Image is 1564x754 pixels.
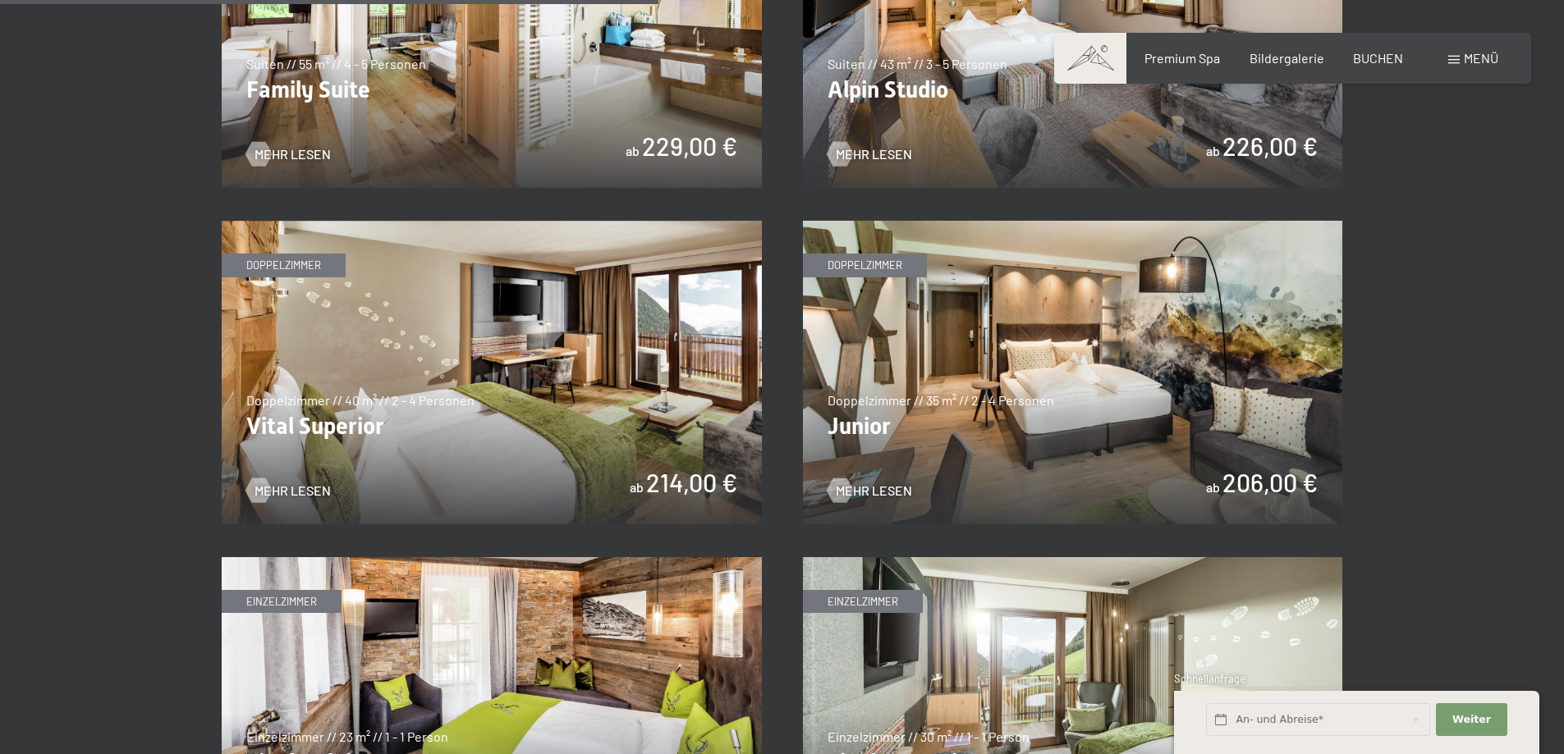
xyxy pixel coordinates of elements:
a: Mehr Lesen [246,482,331,500]
span: Weiter [1452,712,1491,727]
a: BUCHEN [1353,50,1403,66]
img: Junior [803,221,1343,524]
span: Mehr Lesen [836,145,912,163]
img: Vital Superior [222,221,762,524]
span: Mehr Lesen [836,482,912,500]
a: Mehr Lesen [828,145,912,163]
span: Mehr Lesen [255,145,331,163]
a: Vital Superior [222,222,762,231]
a: Junior [803,222,1343,231]
a: Single Superior [803,558,1343,568]
span: Menü [1464,50,1498,66]
a: Premium Spa [1144,50,1220,66]
a: Mehr Lesen [828,482,912,500]
span: Schnellanfrage [1174,672,1245,685]
a: Bildergalerie [1250,50,1324,66]
a: Mehr Lesen [246,145,331,163]
a: Single Alpin [222,558,762,568]
span: Mehr Lesen [255,482,331,500]
button: Weiter [1436,703,1507,737]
